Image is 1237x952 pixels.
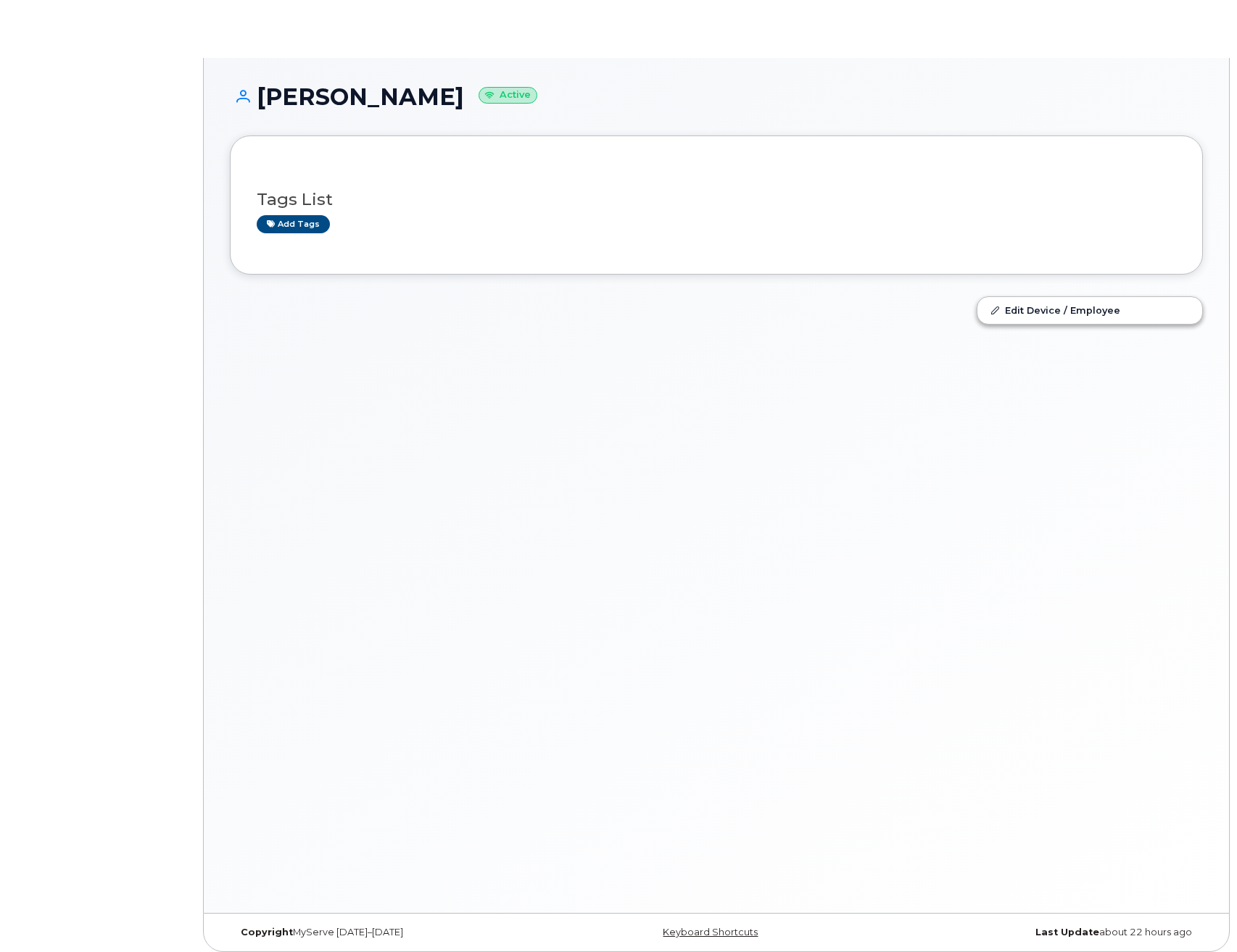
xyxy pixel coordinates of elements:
div: about 22 hours ago [879,927,1203,938]
a: Add tags [257,215,330,233]
h1: [PERSON_NAME] [230,84,1203,109]
h3: Tags List [257,191,1176,209]
div: MyServe [DATE]–[DATE] [230,927,554,938]
a: Edit Device / Employee [977,297,1202,323]
small: Active [479,87,537,104]
strong: Copyright [241,927,293,938]
strong: Last Update [1035,927,1099,938]
a: Keyboard Shortcuts [663,927,758,938]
